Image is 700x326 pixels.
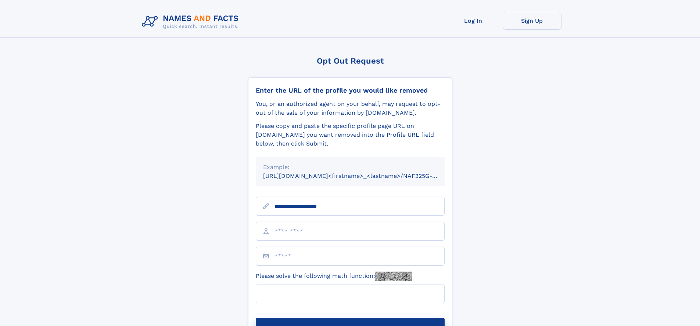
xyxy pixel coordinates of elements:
small: [URL][DOMAIN_NAME]<firstname>_<lastname>/NAF325G-xxxxxxxx [263,172,459,179]
img: Logo Names and Facts [139,12,245,32]
a: Log In [444,12,503,30]
div: You, or an authorized agent on your behalf, may request to opt-out of the sale of your informatio... [256,100,445,117]
div: Please copy and paste the specific profile page URL on [DOMAIN_NAME] you want removed into the Pr... [256,122,445,148]
div: Enter the URL of the profile you would like removed [256,86,445,94]
div: Example: [263,163,437,172]
label: Please solve the following math function: [256,272,412,281]
div: Opt Out Request [248,56,452,65]
a: Sign Up [503,12,561,30]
